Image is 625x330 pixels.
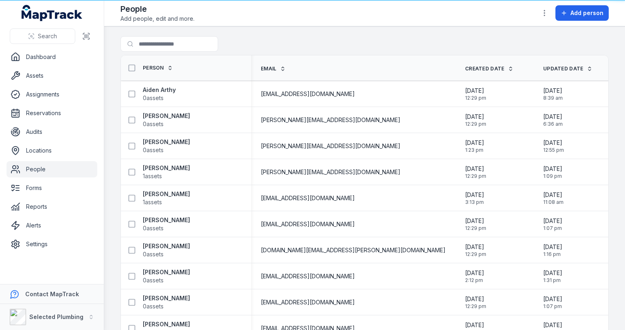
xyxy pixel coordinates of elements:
time: 5/14/2025, 2:12:32 PM [465,269,484,284]
time: 2/28/2025, 3:13:20 PM [465,191,484,205]
a: Email [261,66,286,72]
span: [DATE] [543,139,564,147]
a: Reports [7,199,97,215]
span: [DATE] [543,243,562,251]
span: [EMAIL_ADDRESS][DOMAIN_NAME] [261,272,355,280]
span: 0 assets [143,302,164,310]
a: Assets [7,68,97,84]
span: [DATE] [543,269,562,277]
strong: [PERSON_NAME] [143,164,190,172]
strong: [PERSON_NAME] [143,138,190,146]
span: 1:07 pm [543,303,562,310]
span: [PERSON_NAME][EMAIL_ADDRESS][DOMAIN_NAME] [261,168,400,176]
strong: Aiden Arthy [143,86,176,94]
time: 1/14/2025, 12:29:42 PM [465,165,486,179]
span: Add people, edit and more. [120,15,194,23]
span: 3:13 pm [465,199,484,205]
span: [DATE] [465,295,486,303]
time: 1/14/2025, 12:29:42 PM [465,217,486,232]
span: 1 assets [143,172,162,180]
span: [PERSON_NAME][EMAIL_ADDRESS][DOMAIN_NAME] [261,142,400,150]
span: [EMAIL_ADDRESS][DOMAIN_NAME] [261,194,355,202]
span: [DATE] [543,321,563,329]
span: [DATE] [465,165,486,173]
strong: [PERSON_NAME] [143,294,190,302]
span: 8:39 am [543,95,563,101]
span: Person [143,65,164,71]
time: 8/18/2025, 12:55:35 PM [543,139,564,153]
time: 8/18/2025, 1:09:45 PM [543,165,562,179]
a: Forms [7,180,97,196]
span: 1 assets [143,198,162,206]
strong: [PERSON_NAME] [143,242,190,250]
a: Created Date [465,66,514,72]
a: Alerts [7,217,97,234]
span: [DATE] [465,217,486,225]
time: 8/18/2025, 8:39:46 AM [543,87,563,101]
span: [PERSON_NAME][EMAIL_ADDRESS][DOMAIN_NAME] [261,116,400,124]
time: 1/14/2025, 12:29:42 PM [465,87,486,101]
span: 1:09 pm [543,173,562,179]
span: [DATE] [543,113,563,121]
a: [PERSON_NAME]1assets [143,164,190,180]
span: [DATE] [543,87,563,95]
span: [EMAIL_ADDRESS][DOMAIN_NAME] [261,298,355,306]
a: [PERSON_NAME]0assets [143,242,190,258]
a: Dashboard [7,49,97,65]
time: 8/11/2025, 1:07:47 PM [543,217,562,232]
a: [PERSON_NAME]0assets [143,112,190,128]
button: Add person [555,5,609,21]
span: 12:29 pm [465,121,486,127]
strong: [PERSON_NAME] [143,216,190,224]
span: [DATE] [465,243,486,251]
span: 6:36 am [543,121,563,127]
strong: [PERSON_NAME] [143,320,190,328]
a: Audits [7,124,97,140]
span: 2:12 pm [465,277,484,284]
time: 8/11/2025, 11:08:49 AM [543,191,564,205]
span: [DATE] [543,295,562,303]
span: 0 assets [143,146,164,154]
span: 12:55 pm [543,147,564,153]
a: Assignments [7,86,97,103]
span: Add person [570,9,603,17]
span: 12:29 pm [465,303,486,310]
time: 1/14/2025, 12:29:42 PM [465,295,486,310]
time: 8/11/2025, 1:16:06 PM [543,243,562,258]
span: [DATE] [543,191,564,199]
time: 8/11/2025, 1:31:49 PM [543,269,562,284]
a: Person [143,65,173,71]
strong: [PERSON_NAME] [143,190,190,198]
span: 0 assets [143,250,164,258]
span: Search [38,32,57,40]
span: Updated Date [543,66,583,72]
span: [DOMAIN_NAME][EMAIL_ADDRESS][PERSON_NAME][DOMAIN_NAME] [261,246,446,254]
strong: [PERSON_NAME] [143,268,190,276]
span: 12:29 pm [465,95,486,101]
a: [PERSON_NAME]0assets [143,268,190,284]
strong: Selected Plumbing [29,313,83,320]
span: 1:07 pm [543,225,562,232]
time: 8/18/2025, 1:07:04 PM [543,295,562,310]
a: [PERSON_NAME]0assets [143,294,190,310]
span: 1:23 pm [465,147,484,153]
span: 12:29 pm [465,225,486,232]
time: 1/14/2025, 12:29:42 PM [465,243,486,258]
a: MapTrack [22,5,83,21]
span: [DATE] [465,321,486,329]
span: [DATE] [543,217,562,225]
a: [PERSON_NAME]0assets [143,138,190,154]
h2: People [120,3,194,15]
a: Settings [7,236,97,252]
span: 11:08 am [543,199,564,205]
span: 0 assets [143,224,164,232]
a: Reservations [7,105,97,121]
span: [DATE] [543,165,562,173]
span: [DATE] [465,139,484,147]
span: 1:16 pm [543,251,562,258]
span: Created Date [465,66,505,72]
a: [PERSON_NAME]0assets [143,216,190,232]
strong: Contact MapTrack [25,291,79,297]
span: [DATE] [465,269,484,277]
span: [EMAIL_ADDRESS][DOMAIN_NAME] [261,90,355,98]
